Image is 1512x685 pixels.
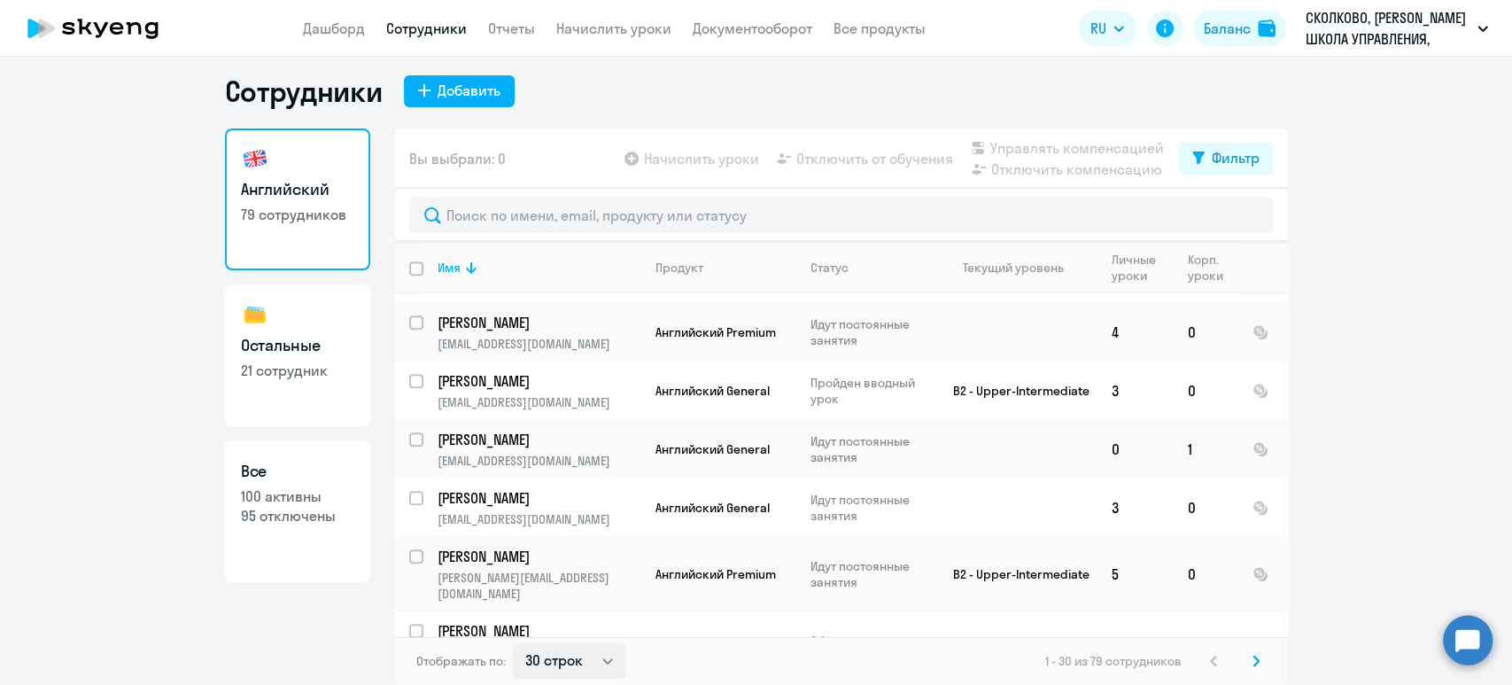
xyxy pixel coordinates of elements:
[438,394,640,410] p: [EMAIL_ADDRESS][DOMAIN_NAME]
[834,19,926,37] a: Все продукты
[438,488,638,508] p: [PERSON_NAME]
[1297,7,1497,50] button: СКОЛКОВО, [PERSON_NAME] ШКОЛА УПРАВЛЕНИЯ, Бумажный Договор - Постоплата
[1097,303,1174,362] td: 4
[1097,479,1174,537] td: 3
[810,316,932,348] p: Идут постоянные занятия
[1188,252,1237,284] div: Корп. уроки
[241,300,269,329] img: others
[810,433,932,465] p: Идут постоянные занятия
[947,260,1097,276] div: Текущий уровень
[438,547,638,566] p: [PERSON_NAME]
[241,178,354,201] h3: Английский
[1097,537,1174,611] td: 5
[1090,18,1106,39] span: RU
[438,260,640,276] div: Имя
[1174,303,1238,362] td: 0
[1097,420,1174,479] td: 0
[655,566,776,582] span: Английский Premium
[225,74,383,109] h1: Сотрудники
[386,19,467,37] a: Сотрудники
[241,506,354,525] p: 95 отключены
[655,441,770,457] span: Английский General
[438,371,638,391] p: [PERSON_NAME]
[438,621,640,641] a: [PERSON_NAME]
[438,570,640,602] p: [PERSON_NAME][EMAIL_ADDRESS][DOMAIN_NAME]
[416,653,506,669] span: Отображать по:
[1306,7,1470,50] p: СКОЛКОВО, [PERSON_NAME] ШКОЛА УПРАВЛЕНИЯ, Бумажный Договор - Постоплата
[693,19,812,37] a: Документооборот
[1078,11,1136,46] button: RU
[1097,362,1174,420] td: 3
[810,633,932,665] p: Обучение остановлено
[1045,653,1182,669] span: 1 - 30 из 79 сотрудников
[438,453,640,469] p: [EMAIL_ADDRESS][DOMAIN_NAME]
[933,362,1097,420] td: B2 - Upper-Intermediate
[225,440,370,582] a: Все100 активны95 отключены
[1193,11,1286,46] button: Балансbalance
[1174,420,1238,479] td: 1
[241,144,269,173] img: english
[241,361,354,380] p: 21 сотрудник
[556,19,671,37] a: Начислить уроки
[438,336,640,352] p: [EMAIL_ADDRESS][DOMAIN_NAME]
[409,148,506,169] span: Вы выбрали: 0
[241,460,354,483] h3: Все
[810,492,932,524] p: Идут постоянные занятия
[438,313,638,332] p: [PERSON_NAME]
[1174,362,1238,420] td: 0
[438,430,638,449] p: [PERSON_NAME]
[241,205,354,224] p: 79 сотрудников
[1174,537,1238,611] td: 0
[404,75,515,107] button: Добавить
[655,500,770,516] span: Английский General
[225,128,370,270] a: Английский79 сотрудников
[1212,147,1260,168] div: Фильтр
[438,80,500,101] div: Добавить
[438,488,640,508] a: [PERSON_NAME]
[810,558,932,590] p: Идут постоянные занятия
[810,375,932,407] p: Пройден вводный урок
[1174,479,1238,537] td: 0
[438,621,638,641] p: [PERSON_NAME]
[1204,18,1251,39] div: Баланс
[438,313,640,332] a: [PERSON_NAME]
[655,260,703,276] div: Продукт
[241,334,354,357] h3: Остальные
[655,383,770,399] span: Английский General
[409,198,1274,233] input: Поиск по имени, email, продукту или статусу
[438,260,461,276] div: Имя
[225,284,370,426] a: Остальные21 сотрудник
[438,430,640,449] a: [PERSON_NAME]
[438,547,640,566] a: [PERSON_NAME]
[933,537,1097,611] td: B2 - Upper-Intermediate
[963,260,1064,276] div: Текущий уровень
[241,487,354,506] p: 100 активны
[1112,252,1173,284] div: Личные уроки
[655,324,776,340] span: Английский Premium
[438,371,640,391] a: [PERSON_NAME]
[303,19,365,37] a: Дашборд
[1258,19,1276,37] img: balance
[438,511,640,527] p: [EMAIL_ADDRESS][DOMAIN_NAME]
[1178,143,1274,175] button: Фильтр
[810,260,849,276] div: Статус
[488,19,535,37] a: Отчеты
